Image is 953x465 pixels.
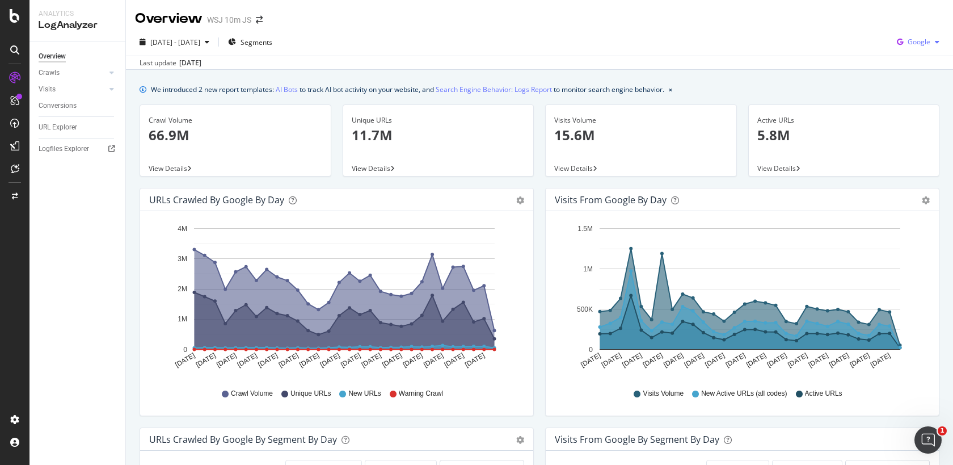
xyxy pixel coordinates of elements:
[339,351,362,369] text: [DATE]
[422,351,445,369] text: [DATE]
[666,81,675,98] button: close banner
[869,351,892,369] text: [DATE]
[938,426,947,435] span: 1
[908,37,930,47] span: Google
[319,351,341,369] text: [DATE]
[828,351,850,369] text: [DATE]
[757,164,796,173] span: View Details
[892,33,944,51] button: Google
[179,58,201,68] div: [DATE]
[642,351,664,369] text: [DATE]
[174,351,196,369] text: [DATE]
[922,196,930,204] div: gear
[463,351,486,369] text: [DATE]
[757,115,931,125] div: Active URLs
[662,351,685,369] text: [DATE]
[178,225,187,233] text: 4M
[39,100,77,112] div: Conversions
[555,194,667,206] div: Visits from Google by day
[583,265,593,273] text: 1M
[183,346,187,354] text: 0
[766,351,788,369] text: [DATE]
[256,351,279,369] text: [DATE]
[231,389,273,399] span: Crawl Volume
[290,389,331,399] span: Unique URLs
[276,83,298,95] a: AI Bots
[555,220,930,378] svg: A chart.
[241,37,272,47] span: Segments
[150,37,200,47] span: [DATE] - [DATE]
[39,83,106,95] a: Visits
[39,51,66,62] div: Overview
[195,351,217,369] text: [DATE]
[701,389,787,399] span: New Active URLs (all codes)
[39,67,60,79] div: Crawls
[149,434,337,445] div: URLs Crawled by Google By Segment By Day
[140,58,201,68] div: Last update
[178,255,187,263] text: 3M
[277,351,300,369] text: [DATE]
[352,115,525,125] div: Unique URLs
[149,125,322,145] p: 66.9M
[443,351,466,369] text: [DATE]
[39,67,106,79] a: Crawls
[516,436,524,444] div: gear
[849,351,871,369] text: [DATE]
[914,426,942,454] iframe: Intercom live chat
[224,33,277,51] button: Segments
[151,83,664,95] div: We introduced 2 new report templates: to track AI bot activity on your website, and to monitor se...
[577,225,593,233] text: 1.5M
[39,83,56,95] div: Visits
[178,316,187,324] text: 1M
[643,389,684,399] span: Visits Volume
[554,125,728,145] p: 15.6M
[149,220,525,378] svg: A chart.
[207,14,251,26] div: WSJ 10m JS
[516,196,524,204] div: gear
[348,389,381,399] span: New URLs
[554,115,728,125] div: Visits Volume
[381,351,403,369] text: [DATE]
[140,83,939,95] div: info banner
[39,122,77,133] div: URL Explorer
[555,434,719,445] div: Visits from Google By Segment By Day
[352,164,390,173] span: View Details
[577,305,593,313] text: 500K
[786,351,809,369] text: [DATE]
[215,351,238,369] text: [DATE]
[39,143,117,155] a: Logfiles Explorer
[135,33,214,51] button: [DATE] - [DATE]
[149,194,284,206] div: URLs Crawled by Google by day
[402,351,424,369] text: [DATE]
[236,351,259,369] text: [DATE]
[298,351,321,369] text: [DATE]
[436,83,552,95] a: Search Engine Behavior: Logs Report
[621,351,643,369] text: [DATE]
[135,9,203,28] div: Overview
[807,351,830,369] text: [DATE]
[724,351,747,369] text: [DATE]
[39,51,117,62] a: Overview
[554,164,593,173] span: View Details
[579,351,602,369] text: [DATE]
[703,351,726,369] text: [DATE]
[683,351,706,369] text: [DATE]
[600,351,623,369] text: [DATE]
[149,115,322,125] div: Crawl Volume
[39,143,89,155] div: Logfiles Explorer
[149,164,187,173] span: View Details
[39,122,117,133] a: URL Explorer
[757,125,931,145] p: 5.8M
[589,346,593,354] text: 0
[399,389,443,399] span: Warning Crawl
[352,125,525,145] p: 11.7M
[745,351,768,369] text: [DATE]
[39,9,116,19] div: Analytics
[805,389,842,399] span: Active URLs
[178,285,187,293] text: 2M
[39,19,116,32] div: LogAnalyzer
[256,16,263,24] div: arrow-right-arrow-left
[39,100,117,112] a: Conversions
